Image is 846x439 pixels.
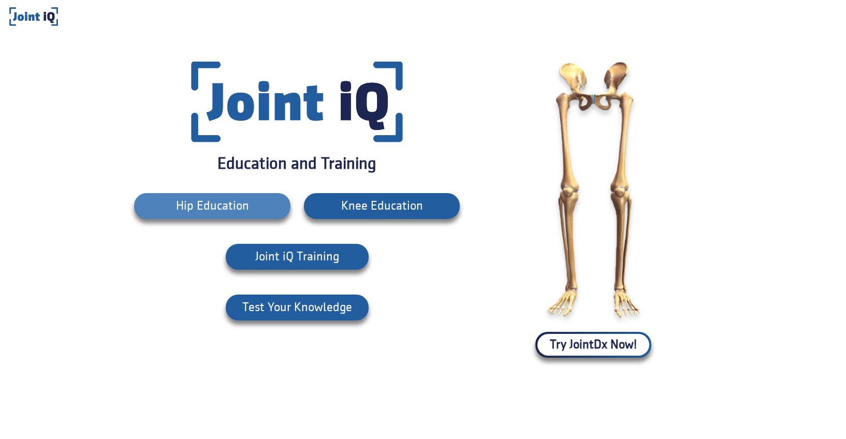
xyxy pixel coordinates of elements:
[151,199,274,213] span: Hip Education
[535,332,651,358] button: Try JointDx Now!
[537,334,649,356] span: Try JointDx Now!
[217,152,376,177] h3: Education and Training
[320,199,444,213] span: Knee Education
[255,250,339,264] span: Joint iQ Training
[304,193,460,219] button: Knee Education
[226,295,369,320] button: Test Your Knowledge
[242,301,352,314] span: Test Your Knowledge
[134,193,290,219] button: Hip Education
[226,244,369,270] button: Joint iQ Training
